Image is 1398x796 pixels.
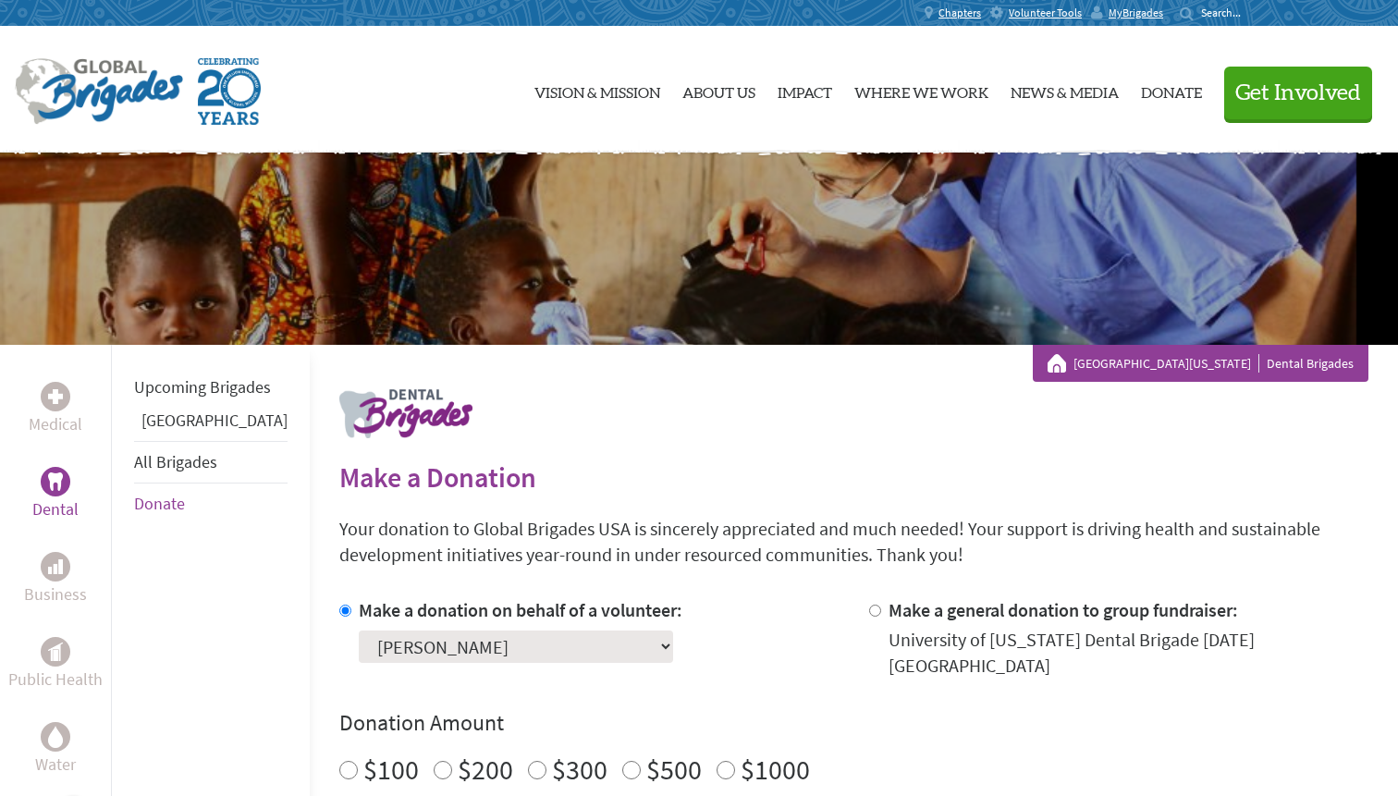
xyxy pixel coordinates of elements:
[646,752,702,787] label: $500
[1235,82,1361,104] span: Get Involved
[41,552,70,582] div: Business
[24,582,87,607] p: Business
[1224,67,1372,119] button: Get Involved
[682,42,755,138] a: About Us
[48,389,63,404] img: Medical
[8,667,103,692] p: Public Health
[48,559,63,574] img: Business
[32,496,79,522] p: Dental
[15,58,183,125] img: Global Brigades Logo
[1011,42,1119,138] a: News & Media
[741,752,810,787] label: $1000
[41,637,70,667] div: Public Health
[889,627,1369,679] div: University of [US_STATE] Dental Brigade [DATE] [GEOGRAPHIC_DATA]
[339,460,1368,494] h2: Make a Donation
[458,752,513,787] label: $200
[938,6,981,20] span: Chapters
[24,552,87,607] a: BusinessBusiness
[134,484,288,524] li: Donate
[48,726,63,747] img: Water
[29,411,82,437] p: Medical
[359,598,682,621] label: Make a donation on behalf of a volunteer:
[1048,354,1354,373] div: Dental Brigades
[134,408,288,441] li: Guatemala
[141,410,288,431] a: [GEOGRAPHIC_DATA]
[29,382,82,437] a: MedicalMedical
[1009,6,1082,20] span: Volunteer Tools
[134,493,185,514] a: Donate
[889,598,1238,621] label: Make a general donation to group fundraiser:
[1141,42,1202,138] a: Donate
[1073,354,1259,373] a: [GEOGRAPHIC_DATA][US_STATE]
[339,708,1368,738] h4: Donation Amount
[134,451,217,472] a: All Brigades
[198,58,261,125] img: Global Brigades Celebrating 20 Years
[41,382,70,411] div: Medical
[48,643,63,661] img: Public Health
[8,637,103,692] a: Public HealthPublic Health
[41,722,70,752] div: Water
[41,467,70,496] div: Dental
[134,376,271,398] a: Upcoming Brigades
[339,389,472,438] img: logo-dental.png
[48,472,63,490] img: Dental
[134,367,288,408] li: Upcoming Brigades
[35,722,76,778] a: WaterWater
[778,42,832,138] a: Impact
[552,752,607,787] label: $300
[363,752,419,787] label: $100
[134,441,288,484] li: All Brigades
[1201,6,1254,19] input: Search...
[1109,6,1163,20] span: MyBrigades
[339,516,1368,568] p: Your donation to Global Brigades USA is sincerely appreciated and much needed! Your support is dr...
[32,467,79,522] a: DentalDental
[35,752,76,778] p: Water
[534,42,660,138] a: Vision & Mission
[854,42,988,138] a: Where We Work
